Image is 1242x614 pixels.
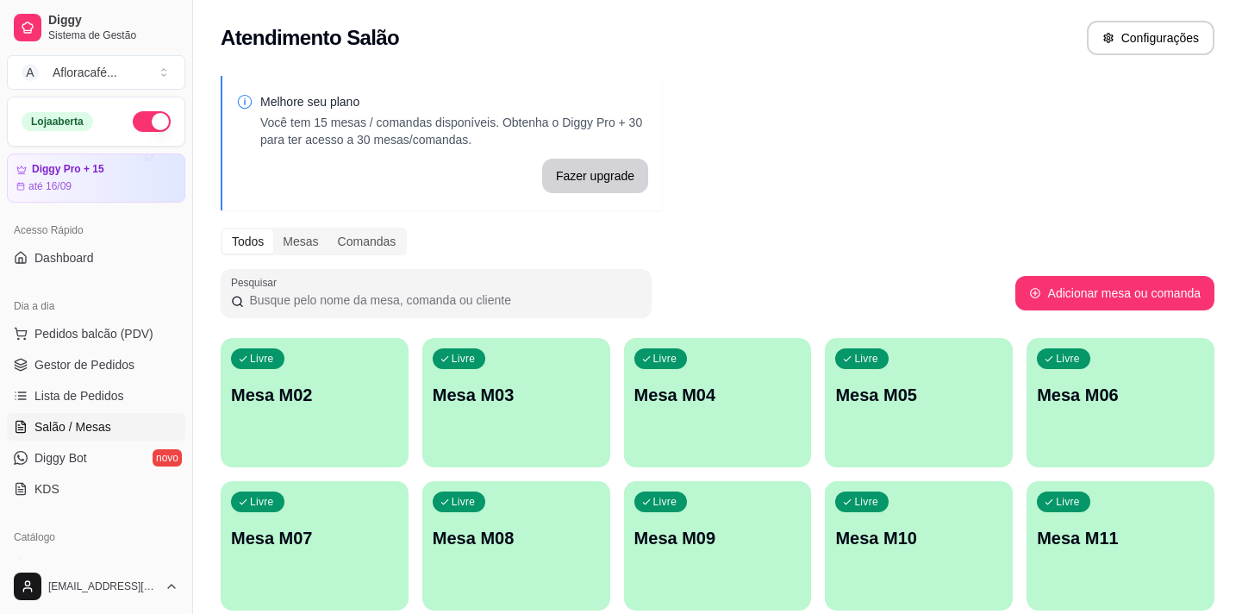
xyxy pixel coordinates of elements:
[221,481,409,611] button: LivreMesa M07
[1037,383,1204,407] p: Mesa M06
[7,351,185,379] a: Gestor de Pedidos
[221,24,399,52] h2: Atendimento Salão
[7,7,185,48] a: DiggySistema de Gestão
[835,383,1002,407] p: Mesa M05
[221,338,409,467] button: LivreMesa M02
[250,352,274,366] p: Livre
[854,495,878,509] p: Livre
[34,556,83,573] span: Produtos
[854,352,878,366] p: Livre
[7,475,185,503] a: KDS
[222,229,273,254] div: Todos
[34,418,111,435] span: Salão / Mesas
[7,413,185,441] a: Salão / Mesas
[231,383,398,407] p: Mesa M02
[53,64,117,81] div: Afloracafé ...
[328,229,406,254] div: Comandas
[452,352,476,366] p: Livre
[653,495,677,509] p: Livre
[7,444,185,472] a: Diggy Botnovo
[624,338,812,467] button: LivreMesa M04
[452,495,476,509] p: Livre
[7,320,185,348] button: Pedidos balcão (PDV)
[231,526,398,550] p: Mesa M07
[260,93,648,110] p: Melhore seu plano
[634,526,802,550] p: Mesa M09
[28,179,72,193] article: até 16/09
[542,159,648,193] button: Fazer upgrade
[422,338,610,467] button: LivreMesa M03
[48,13,178,28] span: Diggy
[1087,21,1214,55] button: Configurações
[422,481,610,611] button: LivreMesa M08
[34,356,134,373] span: Gestor de Pedidos
[7,551,185,579] a: Produtos
[7,55,185,90] button: Select a team
[7,153,185,203] a: Diggy Pro + 15até 16/09
[1027,481,1214,611] button: LivreMesa M11
[1056,495,1080,509] p: Livre
[7,244,185,272] a: Dashboard
[22,112,93,131] div: Loja aberta
[624,481,812,611] button: LivreMesa M09
[48,28,178,42] span: Sistema de Gestão
[22,64,39,81] span: A
[244,291,641,309] input: Pesquisar
[34,480,59,498] span: KDS
[273,229,328,254] div: Mesas
[653,352,677,366] p: Livre
[7,292,185,320] div: Dia a dia
[48,580,158,593] span: [EMAIL_ADDRESS][DOMAIN_NAME]
[825,481,1013,611] button: LivreMesa M10
[634,383,802,407] p: Mesa M04
[825,338,1013,467] button: LivreMesa M05
[1056,352,1080,366] p: Livre
[34,249,94,266] span: Dashboard
[1027,338,1214,467] button: LivreMesa M06
[250,495,274,509] p: Livre
[1037,526,1204,550] p: Mesa M11
[433,526,600,550] p: Mesa M08
[260,114,648,148] p: Você tem 15 mesas / comandas disponíveis. Obtenha o Diggy Pro + 30 para ter acesso a 30 mesas/com...
[433,383,600,407] p: Mesa M03
[7,566,185,607] button: [EMAIL_ADDRESS][DOMAIN_NAME]
[1015,276,1214,310] button: Adicionar mesa ou comanda
[32,163,104,176] article: Diggy Pro + 15
[231,275,283,290] label: Pesquisar
[7,216,185,244] div: Acesso Rápido
[34,387,124,404] span: Lista de Pedidos
[133,111,171,132] button: Alterar Status
[34,325,153,342] span: Pedidos balcão (PDV)
[835,526,1002,550] p: Mesa M10
[7,382,185,410] a: Lista de Pedidos
[7,523,185,551] div: Catálogo
[34,449,87,467] span: Diggy Bot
